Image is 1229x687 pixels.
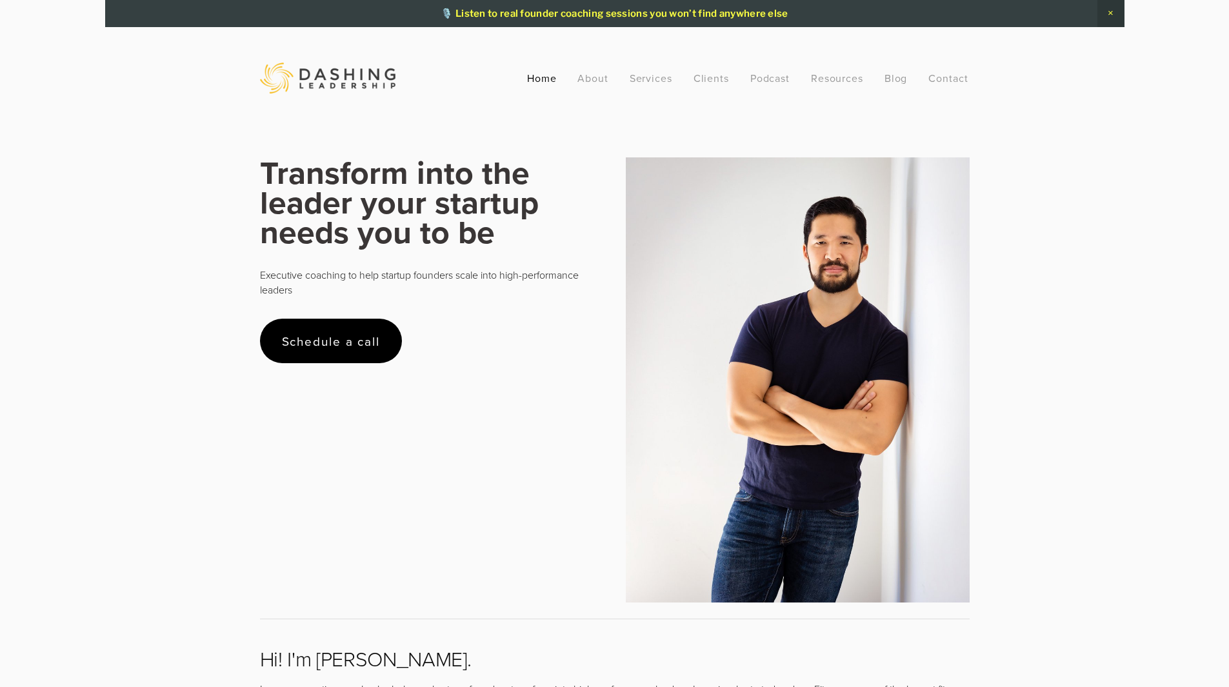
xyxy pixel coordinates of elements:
[260,646,970,671] h2: Hi! I'm [PERSON_NAME].
[884,66,908,90] a: Blog
[811,71,864,85] a: Resources
[260,63,395,94] img: Dashing Leadership
[577,66,608,90] a: About
[750,66,790,90] a: Podcast
[527,66,557,90] a: Home
[630,66,673,90] a: Services
[260,149,547,255] strong: Transform into the leader your startup needs you to be
[260,319,403,363] a: Schedule a call
[694,66,730,90] a: Clients
[928,66,968,90] a: Contact
[260,268,604,297] p: Executive coaching to help startup founders scale into high-performance leaders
